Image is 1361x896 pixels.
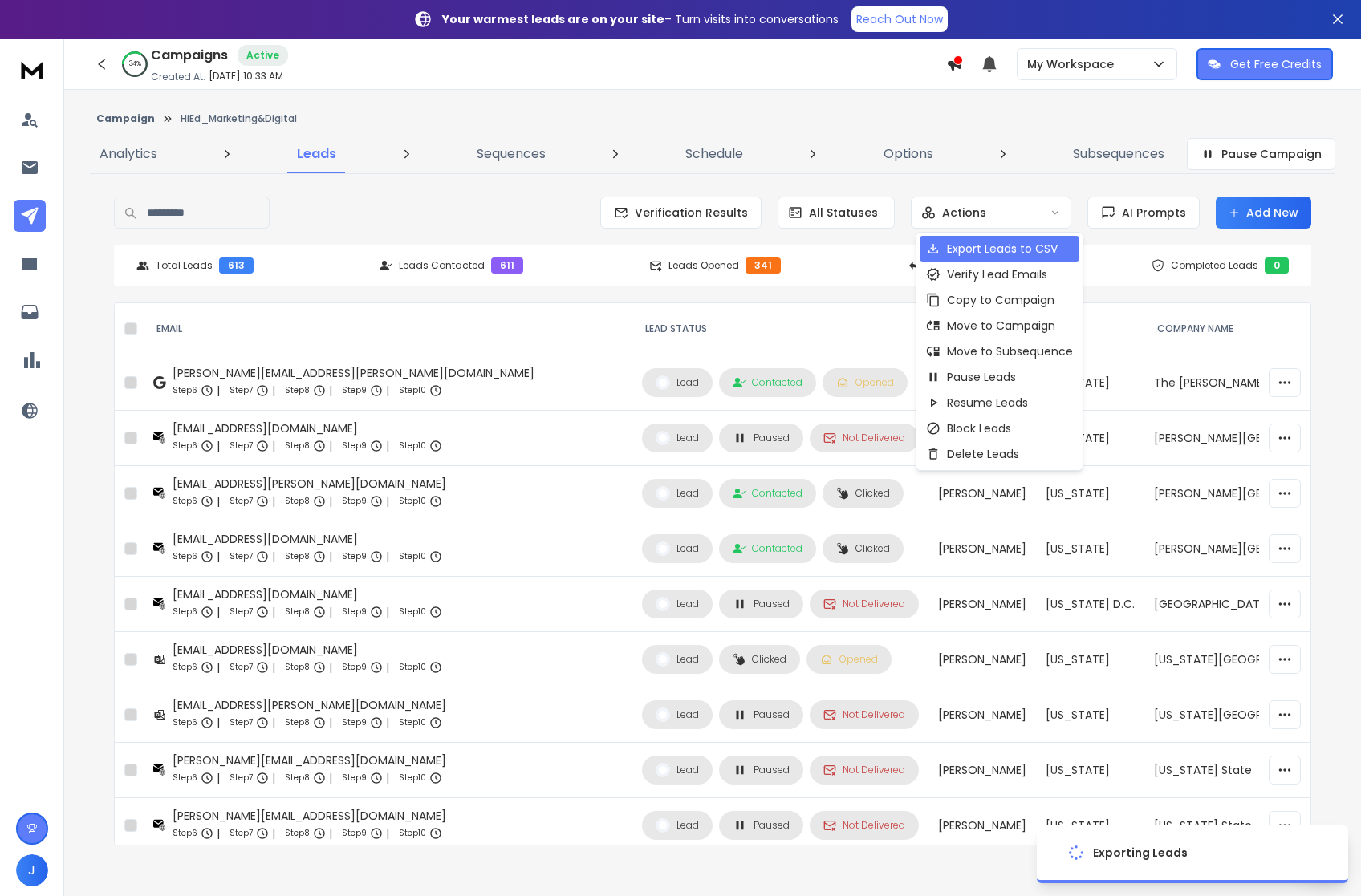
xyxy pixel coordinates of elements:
[947,446,1019,462] p: Delete Leads
[173,549,197,565] p: Step 6
[181,112,297,125] p: HiEd_Marketing&Digital
[173,383,197,399] p: Step 6
[342,383,367,399] p: Step 9
[942,205,986,221] p: Actions
[285,383,310,399] p: Step 8
[1144,466,1285,521] td: [PERSON_NAME][GEOGRAPHIC_DATA]
[230,825,253,841] p: Step 7
[1196,48,1333,80] button: Get Free Credits
[342,770,367,786] p: Step 9
[928,743,1036,798] td: [PERSON_NAME]
[386,770,389,786] p: |
[217,493,220,509] p: |
[1036,743,1144,798] td: [US_STATE]
[733,431,790,445] div: Paused
[442,11,664,27] strong: Your warmest leads are on your site
[1115,205,1186,221] span: AI Prompts
[173,604,197,620] p: Step 6
[173,420,442,436] div: [EMAIL_ADDRESS][DOMAIN_NAME]
[947,266,1047,282] p: Verify Lead Emails
[1265,257,1289,274] div: 0
[173,697,446,713] div: [EMAIL_ADDRESS][PERSON_NAME][DOMAIN_NAME]
[733,597,790,611] div: Paused
[329,549,332,565] p: |
[285,604,310,620] p: Step 8
[656,597,699,611] div: Lead
[1036,632,1144,687] td: [US_STATE]
[1144,743,1285,798] td: [US_STATE] State
[823,764,905,776] div: Not Delivered
[173,586,442,602] div: [EMAIL_ADDRESS][DOMAIN_NAME]
[733,653,786,666] div: Clicked
[173,438,197,454] p: Step 6
[272,770,275,786] p: |
[809,205,878,221] p: All Statuses
[173,659,197,675] p: Step 6
[217,383,220,399] p: |
[230,659,253,675] p: Step 7
[151,46,228,65] h1: Campaigns
[272,383,275,399] p: |
[329,715,332,731] p: |
[656,707,699,722] div: Lead
[16,55,48,84] img: logo
[285,825,310,841] p: Step 8
[329,383,332,399] p: |
[272,549,275,565] p: |
[851,6,948,32] a: Reach Out Now
[342,493,367,509] p: Step 9
[1036,466,1144,521] td: [US_STATE]
[217,549,220,565] p: |
[656,431,699,445] div: Lead
[656,486,699,501] div: Lead
[746,257,781,274] div: 341
[217,825,220,841] p: |
[1144,577,1285,632] td: [GEOGRAPHIC_DATA]
[230,383,253,399] p: Step 7
[173,642,442,658] div: [EMAIL_ADDRESS][DOMAIN_NAME]
[285,493,310,509] p: Step 8
[230,770,253,786] p: Step 7
[217,715,220,731] p: |
[1216,197,1311,229] button: Add New
[272,604,275,620] p: |
[947,292,1054,308] p: Copy to Campaign
[144,303,632,355] th: EMAIL
[467,135,555,173] a: Sequences
[272,493,275,509] p: |
[342,659,367,675] p: Step 9
[297,144,336,164] p: Leads
[947,241,1058,257] p: Export Leads to CSV
[386,549,389,565] p: |
[947,369,1016,385] p: Pause Leads
[733,818,790,833] div: Paused
[329,493,332,509] p: |
[947,420,1011,436] p: Block Leads
[399,715,426,731] p: Step 10
[329,825,332,841] p: |
[329,604,332,620] p: |
[16,854,48,886] button: J
[1171,259,1258,272] p: Completed Leads
[656,541,699,556] div: Lead
[656,818,699,833] div: Lead
[491,257,523,274] div: 611
[668,259,739,272] p: Leads Opened
[632,303,928,355] th: LEAD STATUS
[173,531,442,547] div: [EMAIL_ADDRESS][DOMAIN_NAME]
[287,135,346,173] a: Leads
[1027,56,1120,72] p: My Workspace
[1144,303,1285,355] th: Company Name
[820,653,878,666] div: Opened
[656,375,699,390] div: Lead
[386,383,389,399] p: |
[272,715,275,731] p: |
[173,493,197,509] p: Step 6
[399,770,426,786] p: Step 10
[209,70,283,83] p: [DATE] 10:33 AM
[884,144,933,164] p: Options
[600,197,762,229] button: Verification Results
[217,438,220,454] p: |
[442,11,839,27] p: – Turn visits into conversations
[1036,355,1144,411] td: [US_STATE]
